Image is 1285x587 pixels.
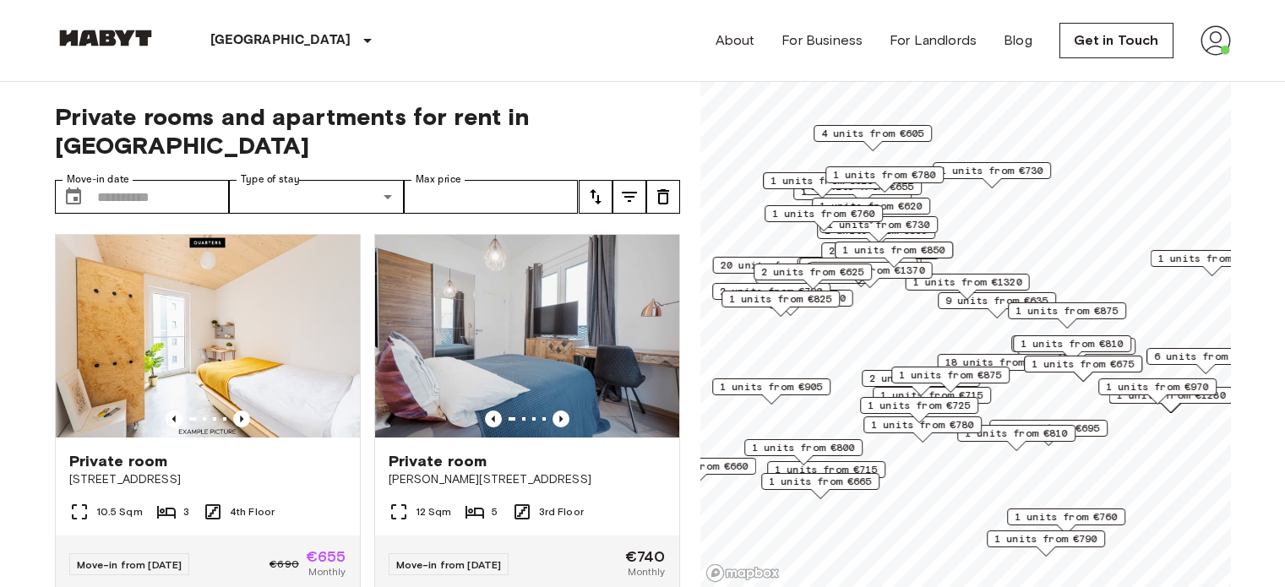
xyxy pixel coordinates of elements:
span: 1 units from €790 [994,531,1097,546]
div: Map marker [1013,335,1131,361]
span: 6 units from €645 [1154,349,1257,364]
div: Map marker [799,258,917,284]
span: Private rooms and apartments for rent in [GEOGRAPHIC_DATA] [55,102,680,160]
span: Monthly [628,564,665,579]
button: Choose date [57,180,90,214]
img: Habyt [55,30,156,46]
span: 1 units from €810 [965,426,1068,441]
span: 1 units from €1320 [912,274,1021,290]
span: Private room [389,451,487,471]
img: Marketing picture of unit DE-01-07-009-02Q [56,235,360,438]
span: 1 units from €730 [940,163,1043,178]
div: Map marker [835,242,953,268]
div: Map marker [744,439,863,465]
span: 1 units from €1280 [1116,388,1225,403]
div: Map marker [1011,335,1130,361]
span: 10.5 Sqm [96,504,143,519]
span: Move-in from [DATE] [396,558,502,571]
label: Type of stay [241,172,300,187]
span: Move-in from [DATE] [77,558,182,571]
span: 3 units from €655 [807,258,910,274]
span: 1 units from €620 [770,173,874,188]
div: Map marker [1007,508,1125,535]
label: Max price [416,172,461,187]
button: Previous image [553,410,569,427]
span: 1 units from €665 [769,474,872,489]
button: tune [613,180,646,214]
span: 1 units from €730 [827,217,930,232]
span: 2 units from €655 [829,243,932,258]
span: 1 units from €1370 [815,263,924,278]
div: Map marker [819,216,938,242]
div: Map marker [728,290,852,316]
span: €740 [625,549,666,564]
div: Map marker [933,162,1051,188]
button: tune [579,180,613,214]
a: Blog [1004,30,1032,51]
span: 1 units from €725 [868,398,971,413]
div: Map marker [957,425,1075,451]
span: 1 units from €825 [729,291,832,307]
div: Map marker [825,166,944,193]
div: Map marker [1017,338,1135,364]
span: 2 units from €865 [869,371,972,386]
div: Map marker [860,397,978,423]
div: Map marker [812,198,930,224]
div: Map marker [767,461,885,487]
a: About [716,30,755,51]
span: 1 units from €675 [1032,356,1135,372]
a: For Business [781,30,863,51]
label: Move-in date [67,172,129,187]
div: Map marker [814,125,932,151]
span: 18 units from €650 [945,355,1054,370]
span: 1 units from €850 [842,242,945,258]
span: €655 [306,549,346,564]
div: Map marker [712,378,830,405]
span: 1 units from €1100 [1157,251,1266,266]
button: Previous image [166,410,182,427]
div: Map marker [873,387,991,413]
span: 1 units from €715 [880,388,983,403]
span: 1 units from €780 [833,167,936,182]
div: Map marker [712,283,830,309]
div: Map marker [761,473,879,499]
div: Map marker [754,264,872,290]
span: 1 units from €905 [720,379,823,394]
span: Private room [69,451,168,471]
div: Map marker [817,222,935,248]
span: €690 [270,557,299,572]
div: Map marker [891,367,1010,393]
div: Map marker [1098,378,1217,405]
div: Map marker [1008,302,1126,329]
span: 2 units from €625 [761,264,864,280]
span: 5 [492,504,498,519]
span: 1 units from €695 [997,421,1100,436]
span: 1 units from €760 [1015,509,1118,524]
div: Map marker [905,274,1029,300]
div: Map marker [987,530,1105,557]
span: 4 units from €605 [821,126,924,141]
div: Map marker [1146,348,1265,374]
button: Previous image [233,410,250,427]
span: 1 units from €970 [1106,379,1209,394]
div: Map marker [1150,250,1274,276]
div: Map marker [765,205,883,231]
div: Map marker [763,172,881,198]
div: Map marker [808,262,932,288]
span: [STREET_ADDRESS] [69,471,346,488]
span: 1 units from €875 [899,367,1002,383]
span: 1 units from €810 [1021,336,1124,351]
div: Map marker [938,292,1056,318]
p: [GEOGRAPHIC_DATA] [210,30,351,51]
span: 1 units from €875 [1015,303,1119,318]
span: 9 units from €635 [945,293,1048,308]
span: 3rd Floor [539,504,584,519]
div: Map marker [989,420,1108,446]
a: Get in Touch [1059,23,1173,58]
img: avatar [1201,25,1231,56]
img: Marketing picture of unit DE-01-008-005-03HF [375,235,679,438]
span: 2 units from €790 [720,284,823,299]
span: 1 units from €800 [752,440,855,455]
div: Map marker [712,257,836,283]
div: Map marker [821,242,939,269]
